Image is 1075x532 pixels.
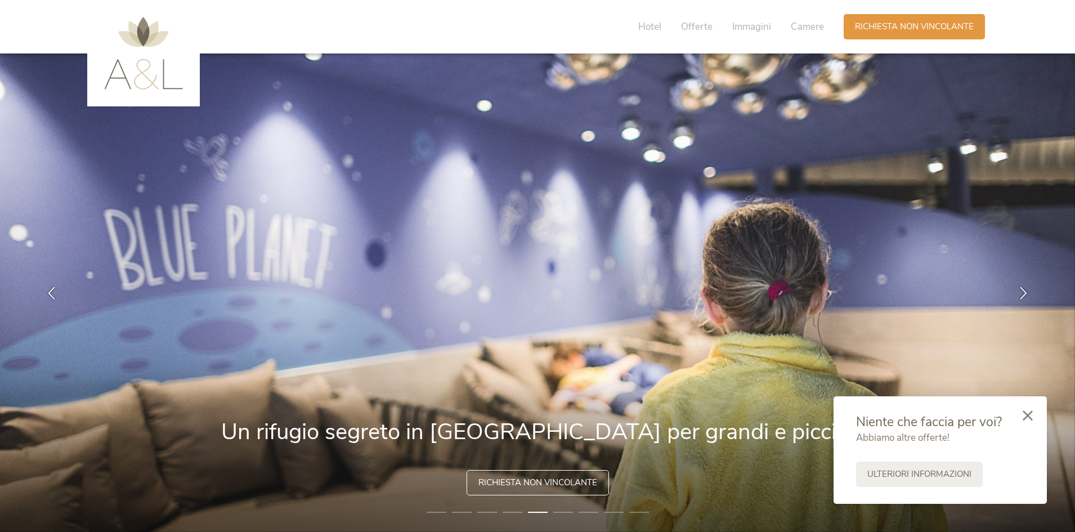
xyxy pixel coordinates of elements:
[856,462,983,487] a: Ulteriori informazioni
[791,20,824,33] span: Camere
[638,20,661,33] span: Hotel
[732,20,771,33] span: Immagini
[478,477,597,489] span: Richiesta non vincolante
[681,20,713,33] span: Offerte
[855,21,974,33] span: Richiesta non vincolante
[867,468,971,480] span: Ulteriori informazioni
[104,17,183,90] img: AMONTI & LUNARIS Wellnessresort
[856,431,949,444] span: Abbiamo altre offerte!
[856,413,1002,431] span: Niente che faccia per voi?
